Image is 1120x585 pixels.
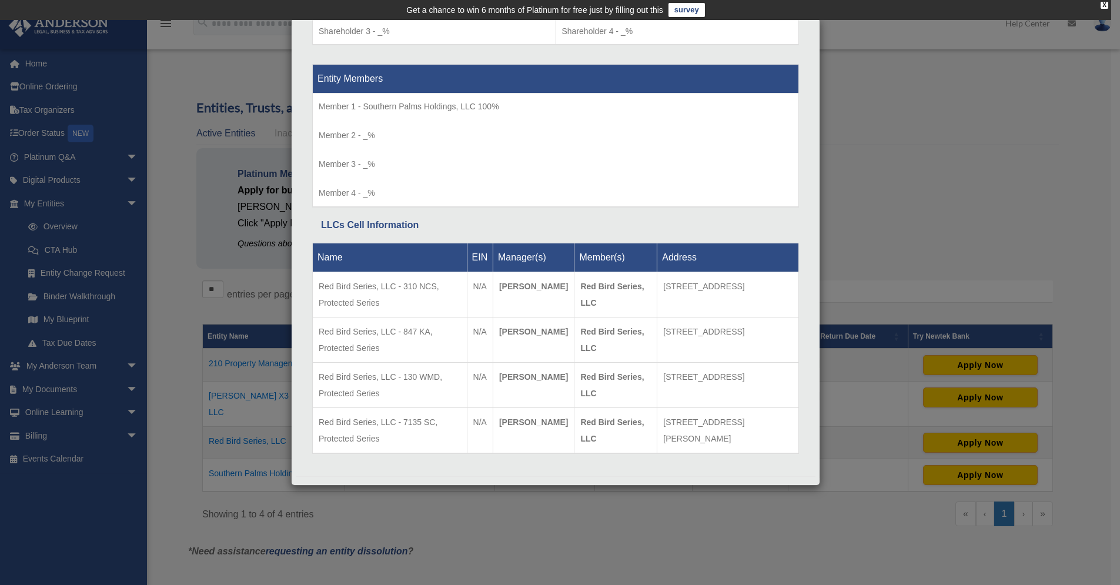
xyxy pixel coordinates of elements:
td: [STREET_ADDRESS][PERSON_NAME] [657,407,799,453]
td: [STREET_ADDRESS] [657,272,799,317]
strong: Red Bird Series, LLC [580,327,644,353]
td: N/A [467,317,493,362]
a: survey [668,3,705,17]
td: [STREET_ADDRESS] [657,317,799,362]
div: Get a chance to win 6 months of Platinum for free just by filling out this [406,3,663,17]
th: Address [657,243,799,272]
th: Name [313,243,467,272]
th: Member(s) [574,243,657,272]
td: N/A [467,407,493,453]
strong: Red Bird Series, LLC [580,372,644,398]
p: Shareholder 4 - _% [562,24,793,39]
p: Member 3 - _% [319,157,793,172]
strong: Red Bird Series, LLC [580,417,644,443]
td: Red Bird Series, LLC - 130 WMD, Protected Series [313,362,467,407]
strong: [PERSON_NAME] [499,282,568,291]
th: Entity Members [313,65,799,93]
p: Member 2 - _% [319,128,793,143]
strong: Red Bird Series, LLC [580,282,644,307]
td: Red Bird Series, LLC - 310 NCS, Protected Series [313,272,467,317]
td: [STREET_ADDRESS] [657,362,799,407]
td: N/A [467,362,493,407]
td: Red Bird Series, LLC - 847 KA, Protected Series [313,317,467,362]
p: Member 1 - Southern Palms Holdings, LLC 100% [319,99,793,114]
strong: [PERSON_NAME] [499,327,568,336]
p: Member 4 - _% [319,186,793,200]
strong: [PERSON_NAME] [499,372,568,382]
div: LLCs Cell Information [321,217,790,233]
div: close [1101,2,1108,9]
p: Shareholder 3 - _% [319,24,550,39]
td: N/A [467,272,493,317]
th: Manager(s) [493,243,574,272]
strong: [PERSON_NAME] [499,417,568,427]
th: EIN [467,243,493,272]
td: Red Bird Series, LLC - 7135 SC, Protected Series [313,407,467,453]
